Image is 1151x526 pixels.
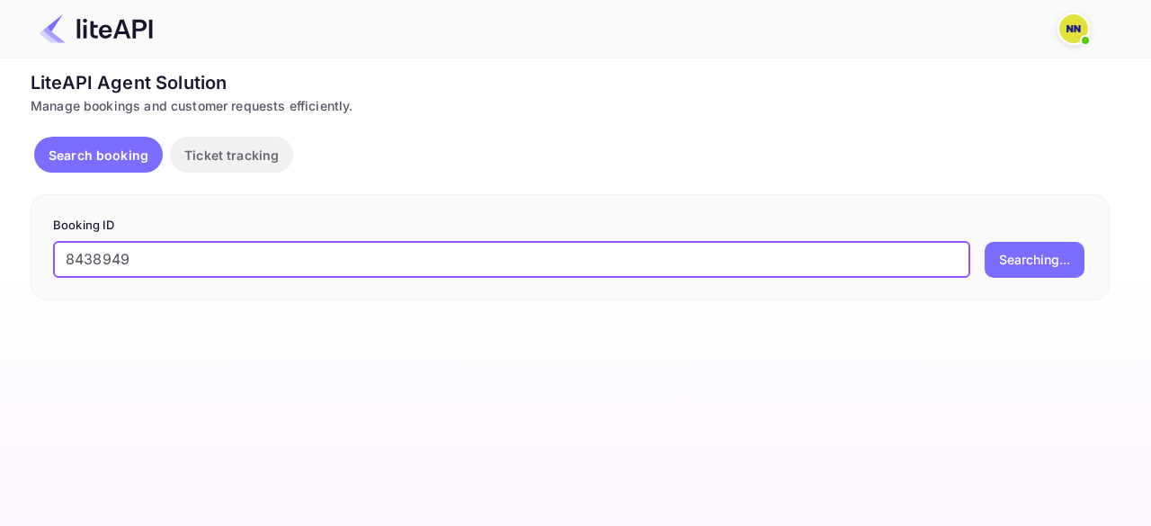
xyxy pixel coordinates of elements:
[53,242,970,278] input: Enter Booking ID (e.g., 63782194)
[1059,14,1088,43] img: N/A N/A
[40,14,153,43] img: LiteAPI Logo
[985,242,1084,278] button: Searching...
[31,96,1110,115] div: Manage bookings and customer requests efficiently.
[184,146,279,165] p: Ticket tracking
[53,217,1087,235] p: Booking ID
[49,146,148,165] p: Search booking
[31,69,1110,96] div: LiteAPI Agent Solution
